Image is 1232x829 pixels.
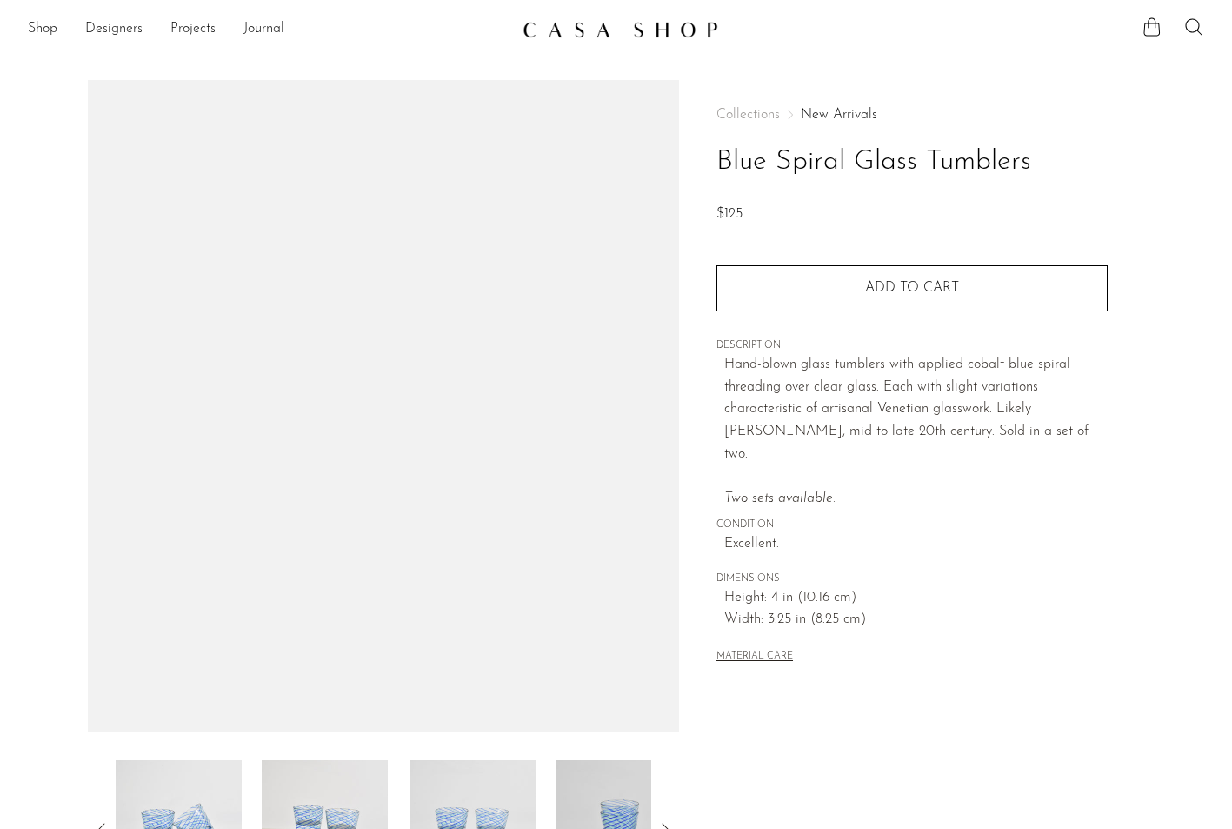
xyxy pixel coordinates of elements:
[724,587,1108,610] span: Height: 4 in (10.16 cm)
[716,651,793,664] button: MATERIAL CARE
[28,15,509,44] nav: Desktop navigation
[85,18,143,41] a: Designers
[801,108,877,122] a: New Arrivals
[716,518,1108,533] span: CONDITION
[716,140,1108,184] h1: Blue Spiral Glass Tumblers
[243,18,284,41] a: Journal
[28,15,509,44] ul: NEW HEADER MENU
[28,18,57,41] a: Shop
[170,18,216,41] a: Projects
[724,354,1108,510] p: Hand-blown glass tumblers with applied cobalt blue spiral threading over clear glass. Each with s...
[724,533,1108,556] span: Excellent.
[716,265,1108,311] button: Add to cart
[865,281,959,295] span: Add to cart
[716,108,780,122] span: Collections
[724,609,1108,632] span: Width: 3.25 in (8.25 cm)
[716,207,743,221] span: $125
[716,572,1108,587] span: DIMENSIONS
[716,108,1108,122] nav: Breadcrumbs
[716,338,1108,354] span: DESCRIPTION
[724,491,836,505] em: Two sets available.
